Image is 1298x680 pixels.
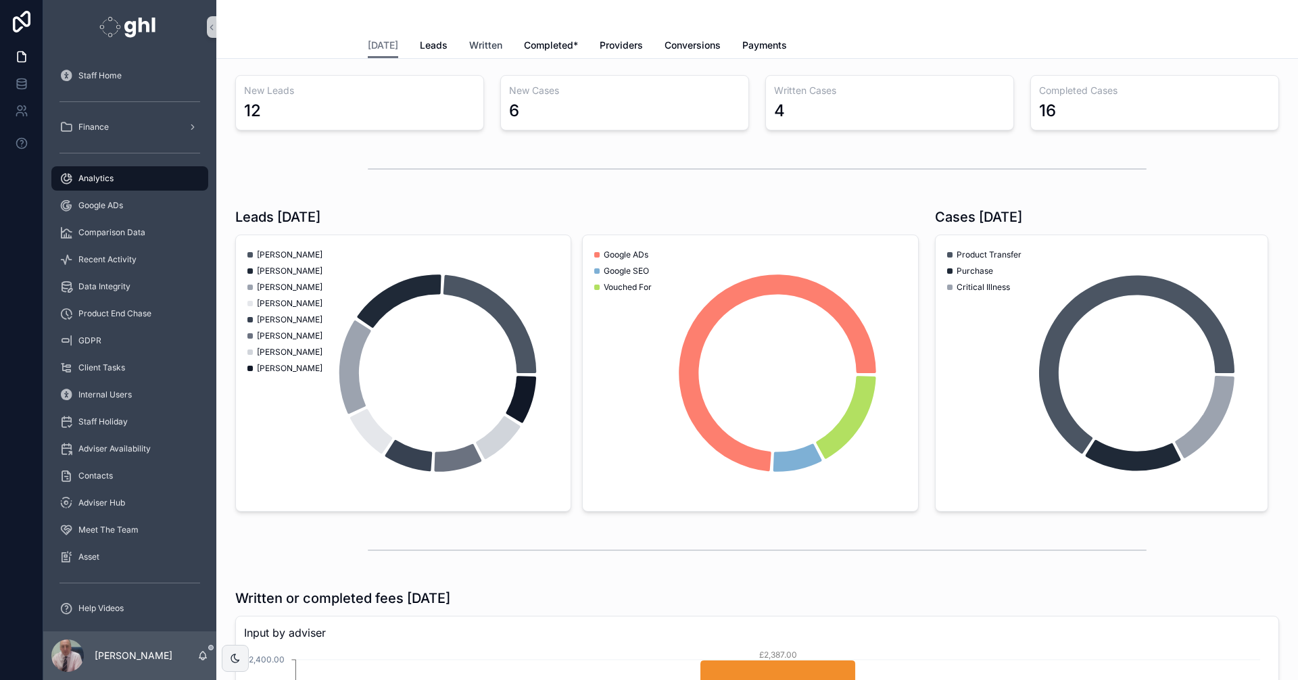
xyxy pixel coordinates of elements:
[78,497,125,508] span: Adviser Hub
[257,266,322,276] span: [PERSON_NAME]
[78,525,139,535] span: Meet The Team
[935,208,1022,226] h1: Cases [DATE]
[43,54,216,631] div: scrollable content
[51,193,208,218] a: Google ADs
[78,443,151,454] span: Adviser Availability
[78,254,137,265] span: Recent Activity
[244,654,285,664] tspan: £2,400.00
[51,64,208,88] a: Staff Home
[78,70,122,81] span: Staff Home
[509,100,519,122] div: 6
[51,274,208,299] a: Data Integrity
[257,249,322,260] span: [PERSON_NAME]
[78,308,151,319] span: Product End Chase
[600,33,643,60] a: Providers
[78,362,125,373] span: Client Tasks
[78,227,145,238] span: Comparison Data
[600,39,643,52] span: Providers
[665,33,721,60] a: Conversions
[78,552,99,562] span: Asset
[665,39,721,52] span: Conversions
[244,84,475,97] h3: New Leads
[78,122,109,132] span: Finance
[420,39,448,52] span: Leads
[957,282,1010,293] span: Critical Illness
[78,281,130,292] span: Data Integrity
[51,247,208,272] a: Recent Activity
[368,39,398,52] span: [DATE]
[257,298,322,309] span: [PERSON_NAME]
[78,173,114,184] span: Analytics
[957,249,1021,260] span: Product Transfer
[257,314,322,325] span: [PERSON_NAME]
[774,100,785,122] div: 4
[51,383,208,407] a: Internal Users
[51,596,208,621] a: Help Videos
[759,650,797,660] tspan: £2,387.00
[244,625,1270,641] span: Input by adviser
[469,33,502,60] a: Written
[51,220,208,245] a: Comparison Data
[99,16,160,38] img: App logo
[51,545,208,569] a: Asset
[78,389,132,400] span: Internal Users
[469,39,502,52] span: Written
[244,100,261,122] div: 12
[420,33,448,60] a: Leads
[78,200,123,211] span: Google ADs
[51,437,208,461] a: Adviser Availability
[51,518,208,542] a: Meet The Team
[591,243,909,503] div: chart
[524,39,578,52] span: Completed*
[774,84,1005,97] h3: Written Cases
[235,589,450,608] h1: Written or completed fees [DATE]
[742,39,787,52] span: Payments
[51,329,208,353] a: GDPR
[78,416,128,427] span: Staff Holiday
[257,331,322,341] span: [PERSON_NAME]
[235,208,320,226] h1: Leads [DATE]
[742,33,787,60] a: Payments
[509,84,740,97] h3: New Cases
[944,243,1259,503] div: chart
[78,335,101,346] span: GDPR
[51,464,208,488] a: Contacts
[524,33,578,60] a: Completed*
[244,243,562,503] div: chart
[604,249,648,260] span: Google ADs
[957,266,993,276] span: Purchase
[257,282,322,293] span: [PERSON_NAME]
[604,266,649,276] span: Google SEO
[604,282,652,293] span: Vouched For
[51,115,208,139] a: Finance
[78,603,124,614] span: Help Videos
[51,301,208,326] a: Product End Chase
[1039,84,1270,97] h3: Completed Cases
[257,363,322,374] span: [PERSON_NAME]
[257,347,322,358] span: [PERSON_NAME]
[78,470,113,481] span: Contacts
[51,356,208,380] a: Client Tasks
[1039,100,1056,122] div: 16
[51,410,208,434] a: Staff Holiday
[51,166,208,191] a: Analytics
[368,33,398,59] a: [DATE]
[51,491,208,515] a: Adviser Hub
[95,649,172,662] p: [PERSON_NAME]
